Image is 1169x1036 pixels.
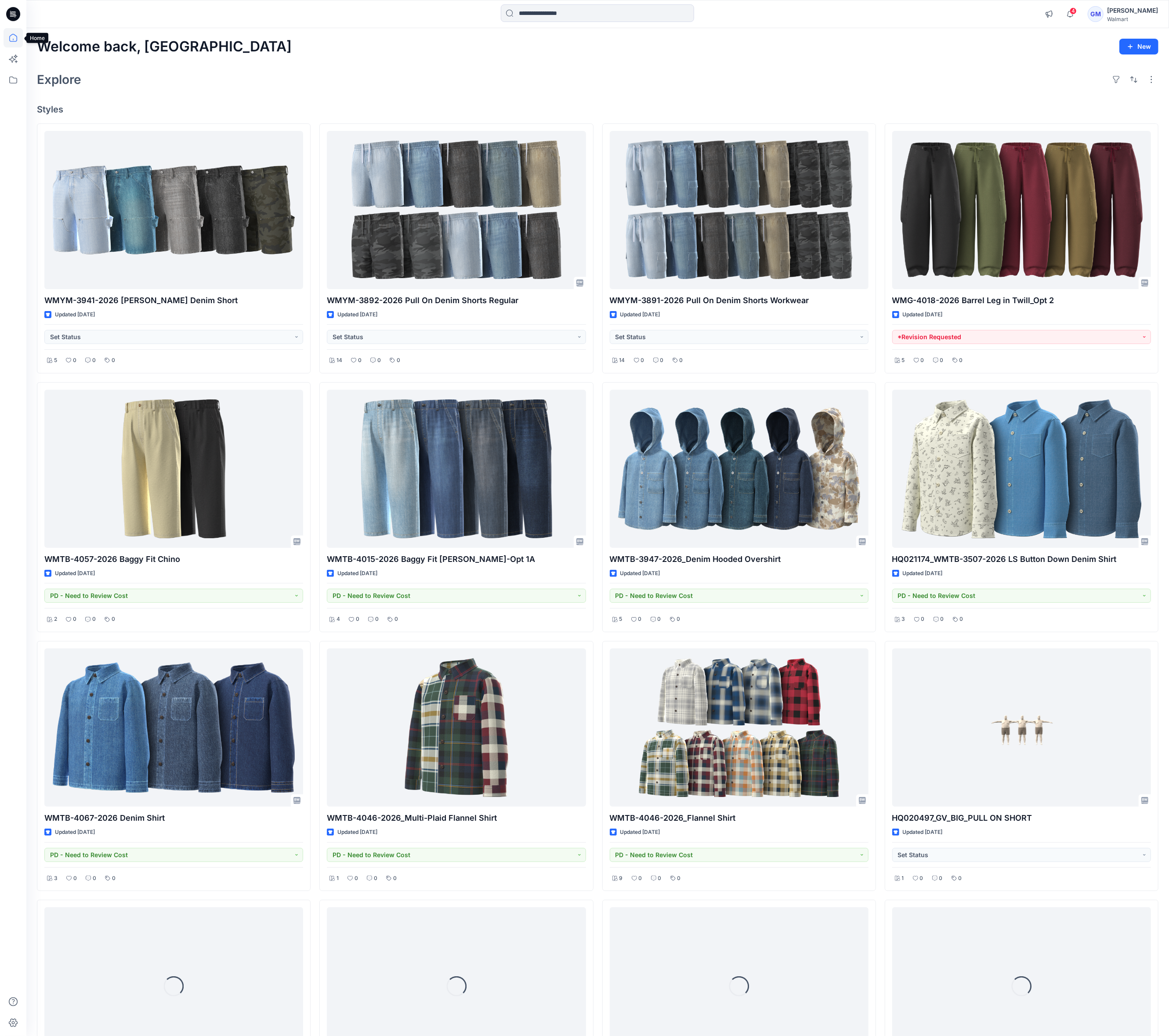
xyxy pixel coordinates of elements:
[660,356,664,365] p: 0
[337,356,342,365] p: 14
[327,553,586,565] p: WMTB-4015-2026 Baggy Fit [PERSON_NAME]-Opt 1A
[327,648,586,807] a: WMTB-4046-2026_Multi-Plaid Flannel Shirt
[374,874,377,883] p: 0
[1107,5,1158,16] div: [PERSON_NAME]
[393,874,397,883] p: 0
[73,874,77,883] p: 0
[1107,16,1158,22] div: Walmart
[903,828,943,837] p: Updated [DATE]
[112,615,115,624] p: 0
[940,356,944,365] p: 0
[337,874,339,883] p: 1
[54,874,58,883] p: 3
[73,356,76,365] p: 0
[44,648,303,807] a: WMTB-4067-2026 Denim Shirt
[960,615,963,624] p: 0
[1070,7,1077,14] span: 4
[337,615,340,624] p: 4
[680,356,683,365] p: 0
[337,569,377,578] p: Updated [DATE]
[959,356,963,365] p: 0
[37,72,81,87] h2: Explore
[921,356,924,365] p: 0
[1088,6,1104,22] div: GM
[337,310,377,319] p: Updated [DATE]
[903,569,943,578] p: Updated [DATE]
[44,390,303,548] a: WMTB-4057-2026 Baggy Fit Chino
[619,874,623,883] p: 9
[920,874,923,883] p: 0
[658,874,662,883] p: 0
[327,812,586,824] p: WMTB-4046-2026_Multi-Plaid Flannel Shirt
[619,356,625,365] p: 14
[55,310,95,319] p: Updated [DATE]
[892,553,1151,565] p: HQ021174_WMTB-3507-2026 LS Button Down Denim Shirt
[658,615,661,624] p: 0
[37,104,1158,115] h4: Styles
[44,553,303,565] p: WMTB-4057-2026 Baggy Fit Chino
[620,569,660,578] p: Updated [DATE]
[92,615,96,624] p: 0
[73,615,76,624] p: 0
[902,874,904,883] p: 1
[959,874,962,883] p: 0
[639,874,642,883] p: 0
[939,874,943,883] p: 0
[355,874,358,883] p: 0
[902,356,905,365] p: 5
[619,615,623,624] p: 5
[610,648,869,807] a: WMTB-4046-2026_Flannel Shirt
[55,828,95,837] p: Updated [DATE]
[112,356,115,365] p: 0
[902,615,905,624] p: 3
[677,615,680,624] p: 0
[356,615,359,624] p: 0
[641,356,644,365] p: 0
[941,615,944,624] p: 0
[327,294,586,307] p: WMYM-3892-2026 Pull On Denim Shorts Regular
[327,390,586,548] a: WMTB-4015-2026 Baggy Fit Jean-Opt 1A
[327,131,586,289] a: WMYM-3892-2026 Pull On Denim Shorts Regular
[55,569,95,578] p: Updated [DATE]
[54,356,57,365] p: 5
[620,828,660,837] p: Updated [DATE]
[93,874,96,883] p: 0
[394,615,398,624] p: 0
[375,615,379,624] p: 0
[37,39,292,55] h2: Welcome back, [GEOGRAPHIC_DATA]
[377,356,381,365] p: 0
[610,131,869,289] a: WMYM-3891-2026 Pull On Denim Shorts Workwear
[610,553,869,565] p: WMTB-3947-2026_Denim Hooded Overshirt
[44,812,303,824] p: WMTB-4067-2026 Denim Shirt
[677,874,681,883] p: 0
[892,390,1151,548] a: HQ021174_WMTB-3507-2026 LS Button Down Denim Shirt
[638,615,642,624] p: 0
[397,356,400,365] p: 0
[610,812,869,824] p: WMTB-4046-2026_Flannel Shirt
[892,648,1151,807] a: HQ020497_GV_BIG_PULL ON SHORT
[620,310,660,319] p: Updated [DATE]
[44,131,303,289] a: WMYM-3941-2026 Carpenter Denim Short
[44,294,303,307] p: WMYM-3941-2026 [PERSON_NAME] Denim Short
[610,390,869,548] a: WMTB-3947-2026_Denim Hooded Overshirt
[892,294,1151,307] p: WMG-4018-2026 Barrel Leg in Twill_Opt 2
[358,356,362,365] p: 0
[892,131,1151,289] a: WMG-4018-2026 Barrel Leg in Twill_Opt 2
[112,874,116,883] p: 0
[892,812,1151,824] p: HQ020497_GV_BIG_PULL ON SHORT
[610,294,869,307] p: WMYM-3891-2026 Pull On Denim Shorts Workwear
[92,356,96,365] p: 0
[903,310,943,319] p: Updated [DATE]
[1119,39,1158,54] button: New
[54,615,57,624] p: 2
[921,615,925,624] p: 0
[337,828,377,837] p: Updated [DATE]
